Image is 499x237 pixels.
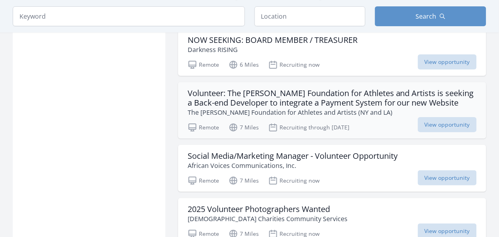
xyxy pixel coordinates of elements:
[188,176,219,185] p: Remote
[229,176,259,185] p: 7 Miles
[229,60,259,69] p: 6 Miles
[188,214,348,224] p: [DEMOGRAPHIC_DATA] Charities Community Services
[229,123,259,132] p: 7 Miles
[375,6,486,26] button: Search
[188,108,477,117] p: The [PERSON_NAME] Foundation for Athletes and Artists (NY and LA)
[178,145,486,192] a: Social Media/Marketing Manager - Volunteer Opportunity African Voices Communications, Inc. Remote...
[416,12,436,21] span: Search
[188,35,357,45] h3: NOW SEEKING: BOARD MEMBER / TREASURER
[268,176,320,185] p: Recruiting now
[188,89,477,108] h3: Volunteer: The [PERSON_NAME] Foundation for Athletes and Artists is seeking a Back-end Developer ...
[418,117,477,132] span: View opportunity
[418,170,477,185] span: View opportunity
[268,60,320,69] p: Recruiting now
[188,204,348,214] h3: 2025 Volunteer Photographers Wanted
[188,45,357,54] p: Darkness RISING
[188,151,398,161] h3: Social Media/Marketing Manager - Volunteer Opportunity
[178,29,486,76] a: NOW SEEKING: BOARD MEMBER / TREASURER Darkness RISING Remote 6 Miles Recruiting now View opportunity
[178,82,486,139] a: Volunteer: The [PERSON_NAME] Foundation for Athletes and Artists is seeking a Back-end Developer ...
[254,6,366,26] input: Location
[188,161,398,170] p: African Voices Communications, Inc.
[268,123,349,132] p: Recruiting through [DATE]
[13,6,245,26] input: Keyword
[418,54,477,69] span: View opportunity
[188,123,219,132] p: Remote
[188,60,219,69] p: Remote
